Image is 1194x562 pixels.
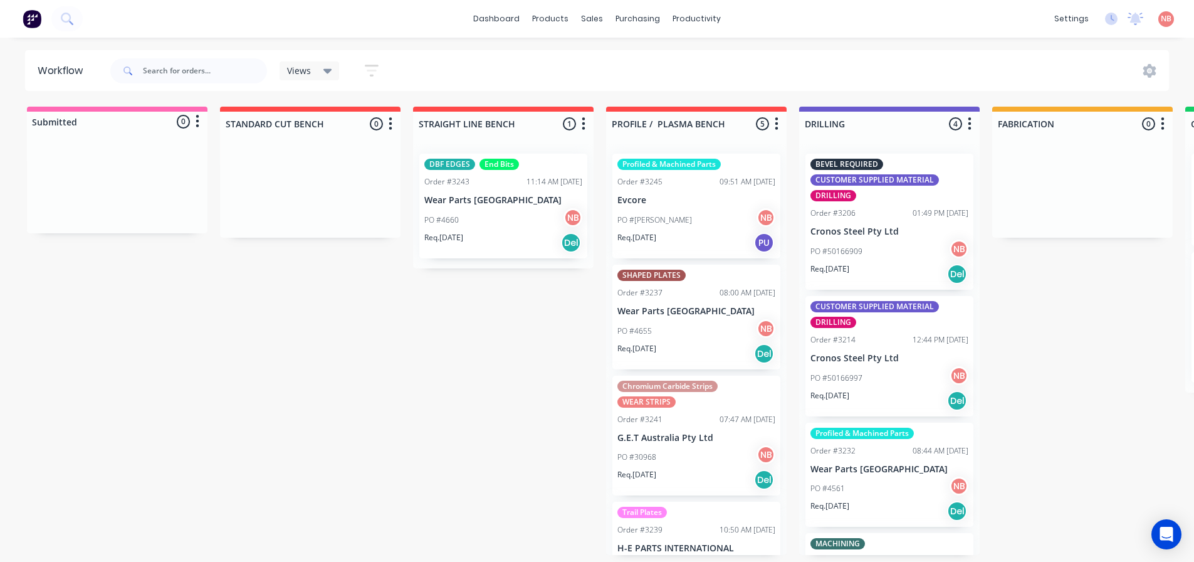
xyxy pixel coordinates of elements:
span: Views [287,64,311,77]
p: PO #4655 [617,326,652,337]
div: NB [757,319,775,338]
div: CUSTOMER SUPPLIED MATERIALDRILLINGOrder #321412:44 PM [DATE]Cronos Steel Pty LtdPO #50166997NBReq... [805,296,973,416]
p: Cronos Steel Pty Ltd [810,226,968,237]
span: NB [1161,13,1171,24]
div: Order #3237 [617,287,662,299]
p: Wear Parts [GEOGRAPHIC_DATA] [617,306,775,317]
div: Profiled & Machined PartsOrder #323208:44 AM [DATE]Wear Parts [GEOGRAPHIC_DATA]PO #4561NBReq.[DAT... [805,423,973,528]
div: BEVEL REQUIREDCUSTOMER SUPPLIED MATERIALDRILLINGOrder #320601:49 PM [DATE]Cronos Steel Pty LtdPO ... [805,154,973,290]
p: Req. [DATE] [424,232,463,243]
div: MACHINING [810,538,865,549]
div: Order #3245 [617,176,662,188]
p: Req. [DATE] [810,390,849,401]
div: sales [575,9,609,28]
div: 08:00 AM [DATE] [720,287,775,299]
div: settings [1048,9,1095,28]
div: Profiled & Machined Parts [617,159,721,170]
p: PO #4561 [810,483,845,494]
div: products [526,9,575,28]
a: dashboard [467,9,526,28]
div: DRILLING [810,317,856,328]
p: PO #50166909 [810,246,862,257]
div: Order #3239 [617,524,662,536]
div: Chromium Carbide StripsWEAR STRIPSOrder #324107:47 AM [DATE]G.E.T Australia Pty LtdPO #30968NBReq... [612,376,780,496]
p: PO #50166997 [810,373,862,384]
div: Del [947,264,967,284]
div: Order #3232 [810,445,856,457]
div: NB [950,240,968,258]
div: DRILLING [810,190,856,201]
div: 09:51 AM [DATE] [720,176,775,188]
div: Trail Plates [617,507,667,518]
p: PO #4660 [424,215,459,226]
div: Profiled & Machined Parts [810,428,914,439]
p: Req. [DATE] [810,263,849,275]
p: Cronos Steel Pty Ltd [810,353,968,364]
div: CUSTOMER SUPPLIED MATERIAL [810,301,939,312]
div: NB [757,445,775,464]
p: Req. [DATE] [617,232,656,243]
p: Req. [DATE] [617,469,656,480]
div: PU [754,233,774,253]
div: Workflow [38,63,89,78]
div: Del [947,501,967,521]
div: Profiled & Machined PartsOrder #324509:51 AM [DATE]EvcorePO #[PERSON_NAME]NBReq.[DATE]PU [612,154,780,258]
img: Factory [23,9,41,28]
p: Wear Parts [GEOGRAPHIC_DATA] [810,464,968,475]
div: productivity [666,9,727,28]
div: Open Intercom Messenger [1151,519,1181,549]
p: Req. [DATE] [617,343,656,354]
p: G.E.T Australia Pty Ltd [617,433,775,443]
div: End Bits [479,159,519,170]
div: NB [950,366,968,385]
p: PO #[PERSON_NAME] [617,215,692,226]
div: CUSTOMER SUPPLIED MATERIAL [810,174,939,186]
div: NB [757,208,775,227]
p: Wear Parts [GEOGRAPHIC_DATA] [424,195,582,206]
div: SHAPED PLATESOrder #323708:00 AM [DATE]Wear Parts [GEOGRAPHIC_DATA]PO #4655NBReq.[DATE]Del [612,265,780,369]
div: 07:47 AM [DATE] [720,414,775,425]
div: 08:44 AM [DATE] [913,445,968,457]
div: NB [950,477,968,496]
div: DBF EDGES [424,159,475,170]
div: Del [754,470,774,490]
div: purchasing [609,9,666,28]
div: Del [947,391,967,411]
div: 12:44 PM [DATE] [913,334,968,346]
div: 10:50 AM [DATE] [720,524,775,536]
div: DBF EDGESEnd BitsOrder #324311:14 AM [DATE]Wear Parts [GEOGRAPHIC_DATA]PO #4660NBReq.[DATE]Del [419,154,587,258]
div: Order #3214 [810,334,856,346]
div: Del [561,233,581,253]
div: 01:49 PM [DATE] [913,208,968,219]
div: SHAPED PLATES [617,270,686,281]
div: 11:14 AM [DATE] [526,176,582,188]
p: Req. [DATE] [810,501,849,512]
div: Order #3206 [810,208,856,219]
input: Search for orders... [143,58,267,83]
div: WEAR STRIPS [617,396,676,408]
div: Order #3241 [617,414,662,425]
div: Chromium Carbide Strips [617,381,718,392]
div: Del [754,344,774,364]
div: BEVEL REQUIRED [810,159,883,170]
div: NB [563,208,582,227]
p: Evcore [617,195,775,206]
p: PO #30968 [617,452,656,463]
div: Order #3243 [424,176,469,188]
